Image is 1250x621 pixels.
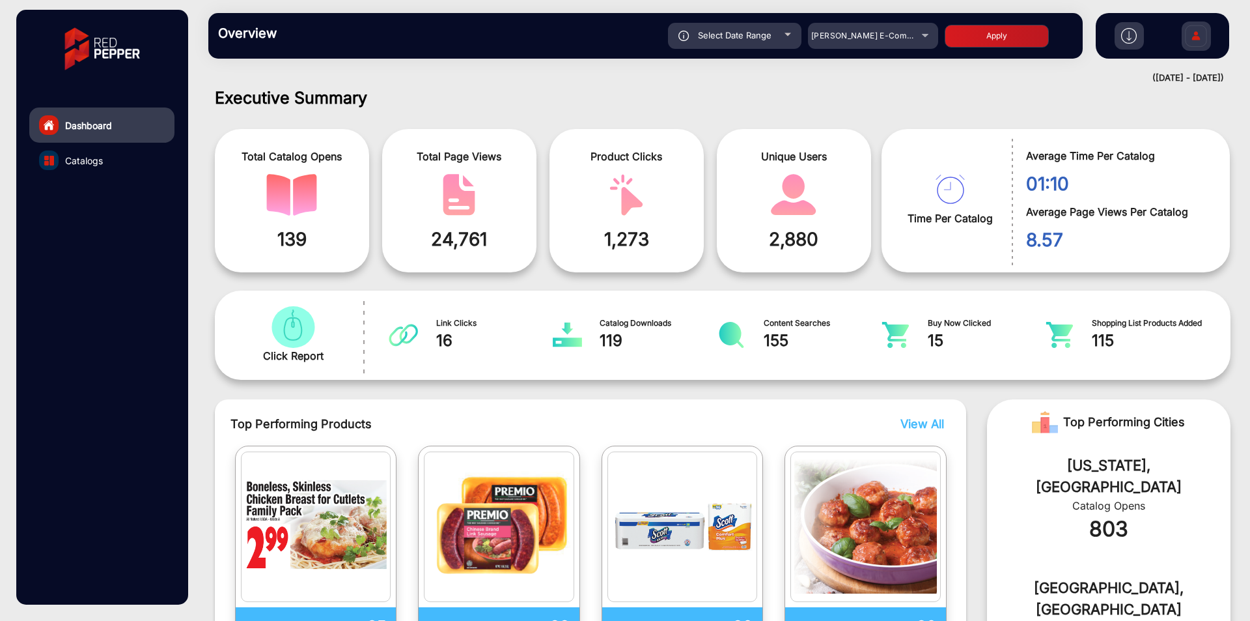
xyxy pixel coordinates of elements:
img: catalog [245,455,387,598]
span: Dashboard [65,119,112,132]
img: catalog [428,455,570,598]
img: catalog [881,322,910,348]
span: 1,273 [559,225,694,253]
span: Click Report [263,348,324,364]
img: home [43,119,55,131]
img: catalog [389,322,418,348]
img: Sign%20Up.svg [1182,15,1210,61]
img: icon [678,31,689,41]
img: catalog [266,174,317,216]
button: View All [897,415,941,433]
img: h2download.svg [1121,28,1137,44]
img: catalog [794,455,937,598]
span: View All [900,417,944,431]
span: Total Page Views [392,149,527,164]
span: Link Clicks [436,317,554,329]
span: 119 [600,329,717,353]
span: Shopping List Products Added [1092,317,1210,329]
span: Average Time Per Catalog [1026,148,1210,164]
span: Total Catalog Opens [225,149,359,164]
span: 16 [436,329,554,353]
img: catalog [936,175,965,204]
span: 2,880 [727,225,861,253]
span: Unique Users [727,149,861,164]
span: Content Searches [764,317,882,329]
h1: Executive Summary [215,88,1230,108]
span: Top Performing Products [230,415,779,433]
span: Select Date Range [698,30,771,40]
img: catalog [553,322,582,348]
button: Apply [945,25,1049,48]
a: Dashboard [29,108,174,143]
div: [US_STATE], [GEOGRAPHIC_DATA] [1007,455,1211,498]
div: Catalog Opens [1007,498,1211,513]
span: 01:10 [1026,170,1210,197]
span: Buy Now Clicked [928,317,1046,329]
span: Average Page Views Per Catalog [1026,204,1210,220]
div: [GEOGRAPHIC_DATA], [GEOGRAPHIC_DATA] [1007,577,1211,620]
span: 24,761 [392,225,527,253]
span: [PERSON_NAME] E-Commerce [811,31,932,40]
div: 803 [1007,513,1211,545]
span: 139 [225,225,359,253]
img: catalog [601,174,652,216]
img: catalog [768,174,819,216]
img: catalog [434,174,484,216]
img: vmg-logo [55,16,149,81]
span: 155 [764,329,882,353]
span: 15 [928,329,1046,353]
img: Rank image [1032,409,1058,435]
span: 8.57 [1026,226,1210,253]
img: catalog [1045,322,1074,348]
img: catalog [611,455,754,598]
h3: Overview [218,25,400,41]
div: ([DATE] - [DATE]) [195,72,1224,85]
span: 115 [1092,329,1210,353]
span: Product Clicks [559,149,694,164]
span: Catalogs [65,154,103,167]
span: Catalog Downloads [600,317,717,329]
span: Top Performing Cities [1063,409,1185,435]
img: catalog [717,322,746,348]
img: catalog [268,306,318,348]
img: catalog [44,156,54,166]
a: Catalogs [29,143,174,178]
